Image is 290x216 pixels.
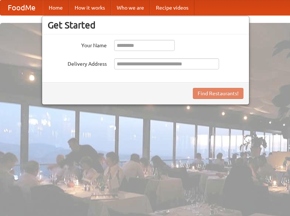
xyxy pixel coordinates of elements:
[43,0,69,15] a: Home
[48,40,107,49] label: Your Name
[150,0,194,15] a: Recipe videos
[193,88,243,99] button: Find Restaurants!
[48,58,107,68] label: Delivery Address
[69,0,111,15] a: How it works
[0,0,43,15] a: FoodMe
[48,20,243,31] h3: Get Started
[111,0,150,15] a: Who we are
